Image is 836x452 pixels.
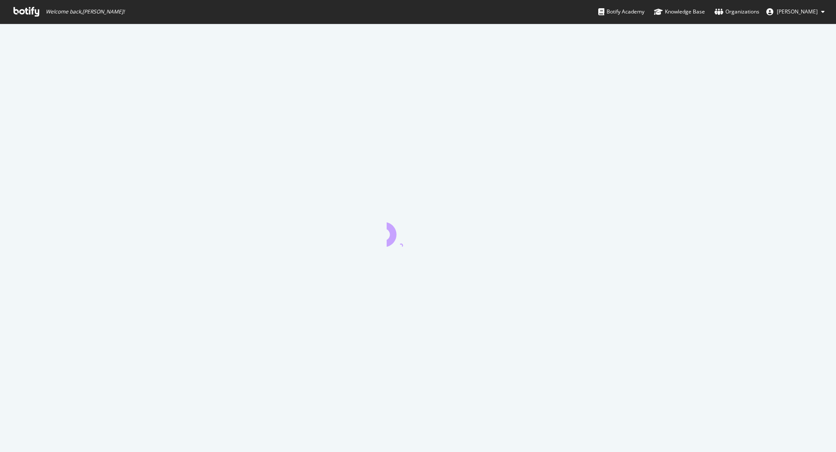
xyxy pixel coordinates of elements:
[759,5,832,19] button: [PERSON_NAME]
[654,7,705,16] div: Knowledge Base
[777,8,818,15] span: joanna duchesne
[46,8,125,15] span: Welcome back, [PERSON_NAME] !
[715,7,759,16] div: Organizations
[387,215,449,247] div: animation
[598,7,644,16] div: Botify Academy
